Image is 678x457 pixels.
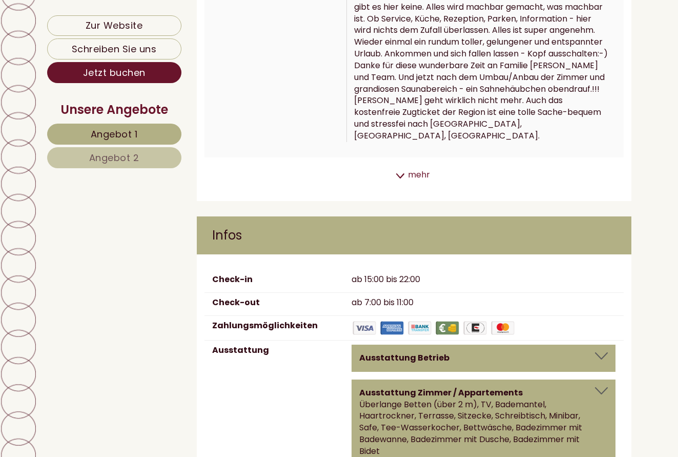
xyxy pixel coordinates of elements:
[336,267,404,288] button: Senden
[197,216,631,254] div: Infos
[47,62,181,83] a: Jetzt buchen
[197,165,631,185] div: mehr
[344,274,623,286] div: ab 15:00 bis 22:00
[89,151,139,164] span: Angebot 2
[359,352,449,364] b: Ausstattung Betrieb
[407,320,433,336] img: Banküberweisung
[212,274,253,286] label: Check-in
[212,345,269,356] label: Ausstattung
[212,297,260,309] label: Check-out
[91,128,138,141] span: Angebot 1
[435,320,460,336] img: Barzahlung
[47,15,181,36] a: Zur Website
[462,320,488,336] img: EuroCard
[379,320,405,336] img: American Express
[47,101,181,118] div: Unsere Angebote
[490,320,516,336] img: Maestro
[352,320,377,336] img: Visa
[212,320,318,332] label: Zahlungsmöglichkeiten
[344,297,623,309] div: ab 7:00 bis 11:00
[47,38,181,59] a: Schreiben Sie uns
[359,387,523,399] b: Ausstattung Zimmer / Appartements
[8,30,183,61] div: Guten Tag, wie können wir Ihnen helfen?
[182,8,222,25] div: [DATE]
[15,32,178,40] div: Hotel Tenz
[15,52,178,59] small: 12:54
